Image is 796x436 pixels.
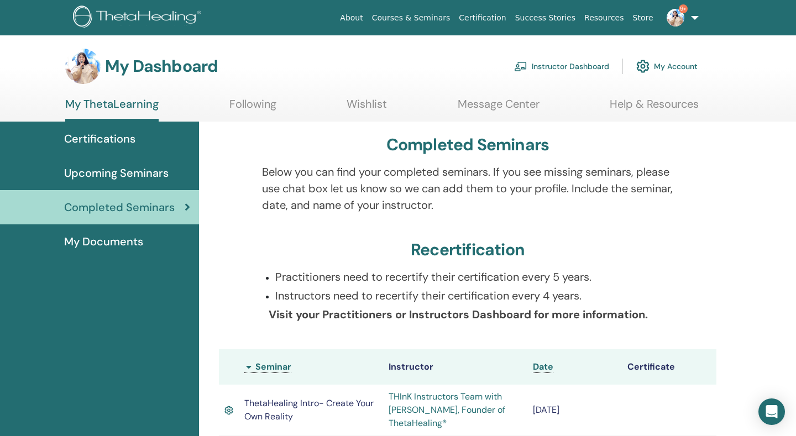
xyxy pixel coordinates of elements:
[269,307,648,322] b: Visit your Practitioners or Instructors Dashboard for more information.
[347,97,387,119] a: Wishlist
[389,391,505,429] a: THInK Instructors Team with [PERSON_NAME], Founder of ThetaHealing®
[65,49,101,84] img: default.jpg
[622,349,716,385] th: Certificate
[458,97,540,119] a: Message Center
[64,165,169,181] span: Upcoming Seminars
[224,404,233,417] img: Active Certificate
[580,8,629,28] a: Resources
[667,9,684,27] img: default.jpg
[262,164,674,213] p: Below you can find your completed seminars. If you see missing seminars, please use chat box let ...
[229,97,276,119] a: Following
[64,199,175,216] span: Completed Seminars
[244,397,374,422] span: ThetaHealing Intro- Create Your Own Reality
[758,398,785,425] div: Open Intercom Messenger
[454,8,510,28] a: Certification
[275,269,674,285] p: Practitioners need to recertify their certification every 5 years.
[411,240,525,260] h3: Recertification
[629,8,658,28] a: Store
[65,97,159,122] a: My ThetaLearning
[336,8,367,28] a: About
[610,97,699,119] a: Help & Resources
[533,361,553,372] span: Date
[514,54,609,78] a: Instructor Dashboard
[527,385,622,435] td: [DATE]
[636,57,650,76] img: cog.svg
[636,54,698,78] a: My Account
[386,135,549,155] h3: Completed Seminars
[514,61,527,71] img: chalkboard-teacher.svg
[511,8,580,28] a: Success Stories
[679,4,688,13] span: 9+
[64,130,135,147] span: Certifications
[64,233,143,250] span: My Documents
[105,56,218,76] h3: My Dashboard
[533,361,553,373] a: Date
[383,349,527,385] th: Instructor
[73,6,205,30] img: logo.png
[368,8,455,28] a: Courses & Seminars
[275,287,674,304] p: Instructors need to recertify their certification every 4 years.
